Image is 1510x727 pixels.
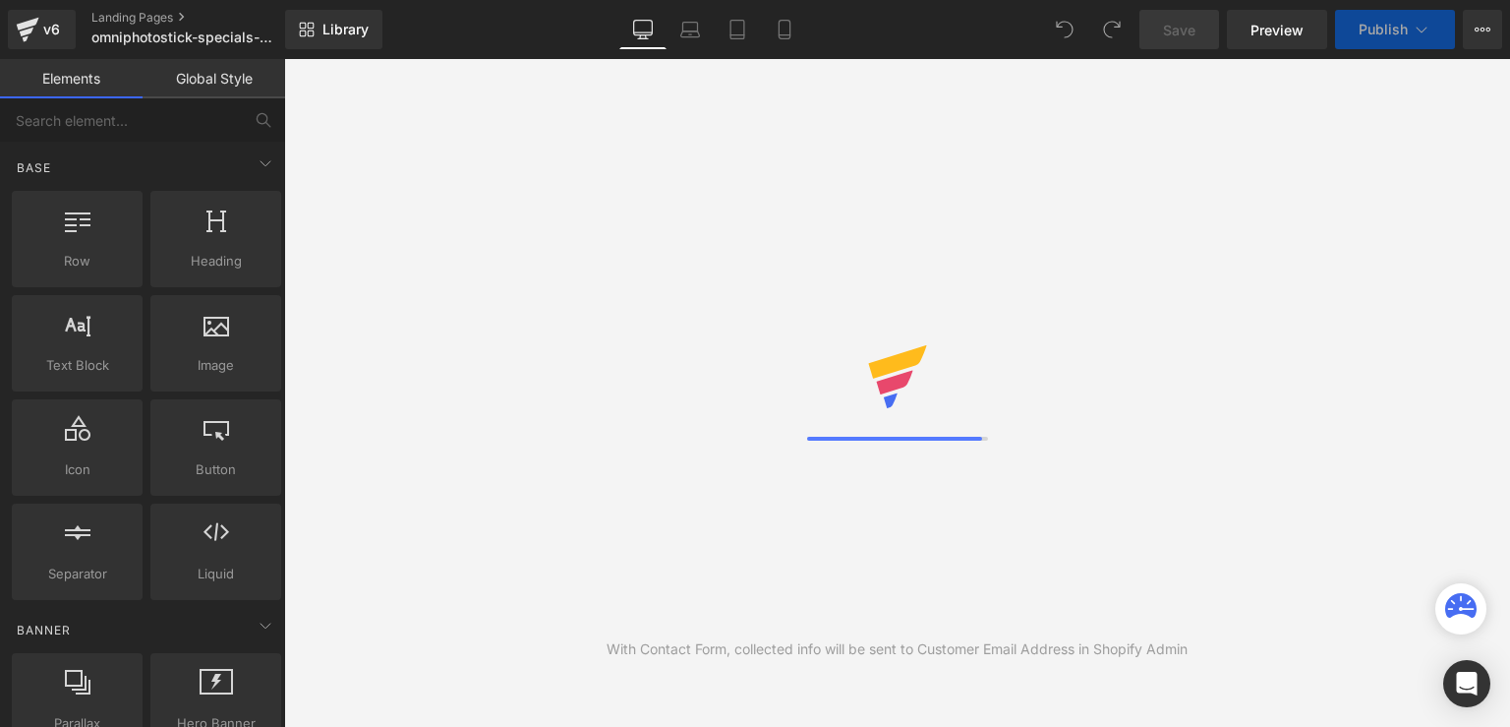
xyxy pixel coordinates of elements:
div: With Contact Form, collected info will be sent to Customer Email Address in Shopify Admin [607,638,1188,660]
span: Image [156,355,275,376]
a: Landing Pages [91,10,318,26]
span: Heading [156,251,275,272]
a: v6 [8,10,76,49]
span: omniphotostick-specials-bing-copy [91,30,280,45]
a: Tablet [714,10,761,49]
span: Banner [15,621,73,639]
span: Text Block [18,355,137,376]
button: Undo [1045,10,1084,49]
span: Liquid [156,564,275,584]
button: Redo [1092,10,1132,49]
span: Base [15,158,53,177]
a: Laptop [667,10,714,49]
span: Button [156,459,275,480]
span: Row [18,251,137,272]
a: Global Style [143,59,285,98]
a: Desktop [619,10,667,49]
span: Separator [18,564,137,584]
span: Save [1163,20,1195,40]
span: Icon [18,459,137,480]
div: v6 [39,17,64,42]
button: Publish [1335,10,1455,49]
span: Publish [1359,22,1408,37]
span: Preview [1250,20,1304,40]
button: More [1463,10,1502,49]
span: Library [322,21,369,38]
a: New Library [285,10,382,49]
a: Preview [1227,10,1327,49]
a: Mobile [761,10,808,49]
div: Open Intercom Messenger [1443,660,1490,707]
